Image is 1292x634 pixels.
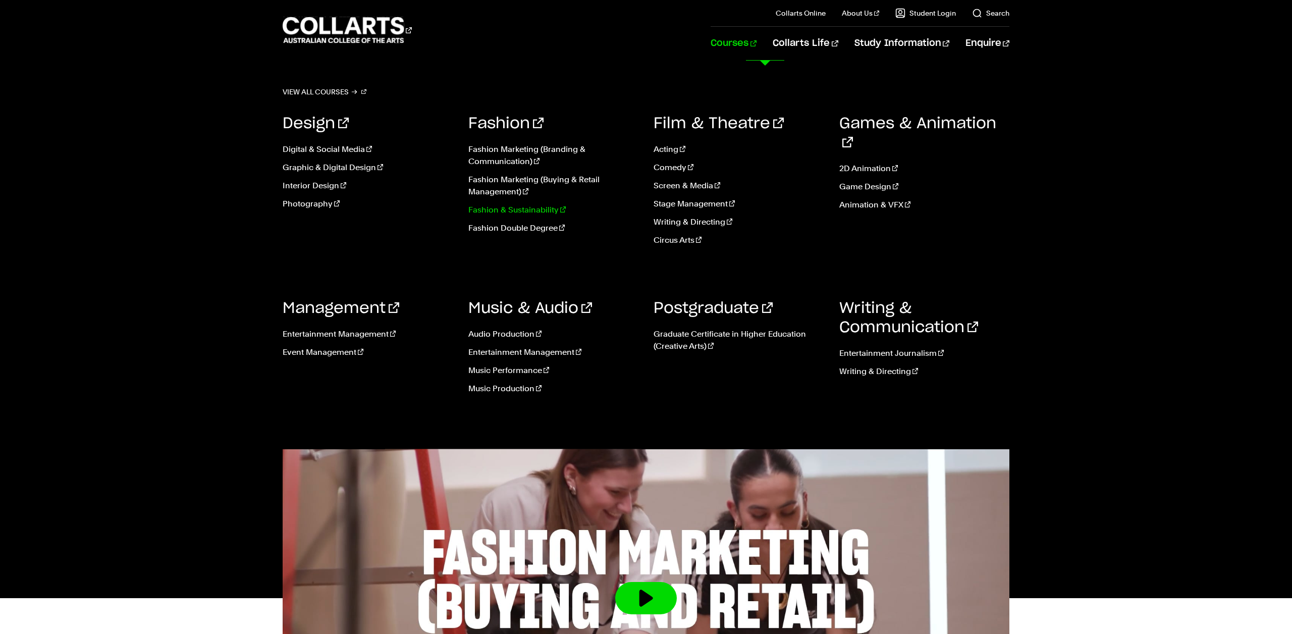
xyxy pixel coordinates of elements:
a: Interior Design [283,180,453,192]
a: Circus Arts [654,234,824,246]
a: Animation & VFX [839,199,1010,211]
a: Collarts Online [776,8,826,18]
a: Graduate Certificate in Higher Education (Creative Arts) [654,328,824,352]
div: Go to homepage [283,16,412,44]
a: Music Performance [468,364,639,377]
a: Comedy [654,162,824,174]
a: Postgraduate [654,301,773,316]
a: Study Information [854,27,949,60]
a: Game Design [839,181,1010,193]
a: Screen & Media [654,180,824,192]
a: Writing & Communication [839,301,978,335]
a: 2D Animation [839,163,1010,175]
a: Stage Management [654,198,824,210]
a: Audio Production [468,328,639,340]
a: Fashion Double Degree [468,222,639,234]
a: Graphic & Digital Design [283,162,453,174]
a: Fashion & Sustainability [468,204,639,216]
a: Search [972,8,1009,18]
a: Writing & Directing [839,365,1010,378]
a: Design [283,116,349,131]
a: Acting [654,143,824,155]
a: Entertainment Management [283,328,453,340]
a: Fashion Marketing (Buying & Retail Management) [468,174,639,198]
a: Entertainment Journalism [839,347,1010,359]
a: Event Management [283,346,453,358]
a: Games & Animation [839,116,996,150]
a: Entertainment Management [468,346,639,358]
a: Management [283,301,399,316]
a: Digital & Social Media [283,143,453,155]
a: Writing & Directing [654,216,824,228]
a: Enquire [965,27,1009,60]
a: Collarts Life [773,27,838,60]
a: Music & Audio [468,301,592,316]
a: Music Production [468,383,639,395]
a: Student Login [895,8,956,18]
a: Fashion Marketing (Branding & Communication) [468,143,639,168]
a: Photography [283,198,453,210]
a: About Us [842,8,879,18]
a: Film & Theatre [654,116,784,131]
a: Fashion [468,116,544,131]
a: View all courses [283,85,366,99]
a: Courses [711,27,757,60]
